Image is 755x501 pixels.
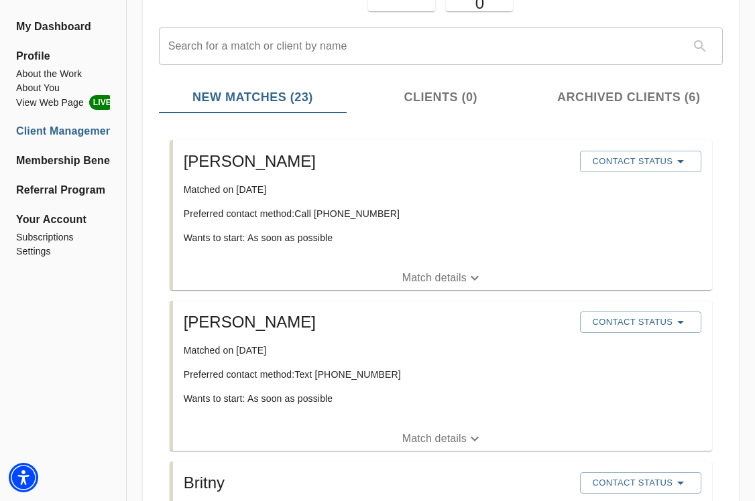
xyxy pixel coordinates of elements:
[16,182,110,198] a: Referral Program
[184,311,569,333] h5: [PERSON_NAME]
[16,123,110,139] a: Client Management
[580,151,701,172] button: Contact Status
[89,95,115,110] span: LIVE
[184,183,569,196] p: Matched on [DATE]
[16,19,110,35] a: My Dashboard
[587,314,695,330] span: Contact Status
[402,270,467,286] p: Match details
[184,207,569,220] p: Preferred contact method: Call [PHONE_NUMBER]
[16,230,110,244] a: Subscriptions
[16,212,110,228] span: Your Account
[580,311,701,333] button: Contact Status
[167,88,339,106] span: New Matches (23)
[9,463,38,492] div: Accessibility Menu
[184,344,569,357] p: Matched on [DATE]
[16,95,110,110] a: View Web PageLIVE
[173,266,712,290] button: Match details
[16,81,110,95] a: About You
[184,472,569,494] h5: Britny
[580,472,701,494] button: Contact Status
[543,88,715,106] span: Archived Clients (6)
[184,151,569,172] h5: [PERSON_NAME]
[402,431,467,447] p: Match details
[16,153,110,169] a: Membership Benefits
[184,231,569,244] p: Wants to start: As soon as possible
[184,392,569,405] p: Wants to start: As soon as possible
[355,88,526,106] span: Clients (0)
[173,427,712,451] button: Match details
[587,475,695,491] span: Contact Status
[16,244,110,259] a: Settings
[16,67,110,81] a: About the Work
[16,95,110,110] li: View Web Page
[184,368,569,381] p: Preferred contact method: Text [PHONE_NUMBER]
[16,48,110,64] span: Profile
[587,153,695,169] span: Contact Status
